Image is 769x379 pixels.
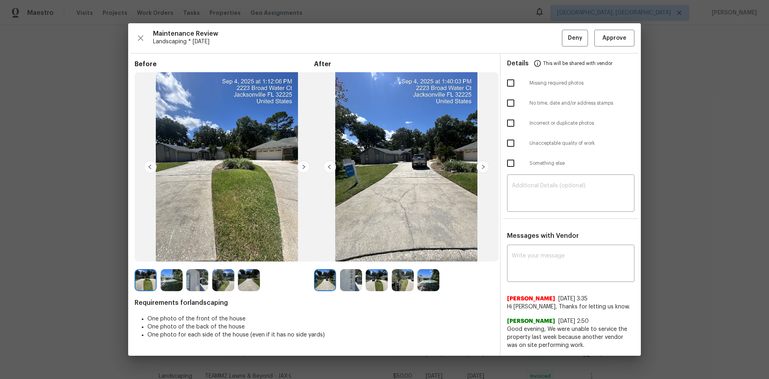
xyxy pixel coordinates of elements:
div: Missing required photos [501,73,641,93]
span: [PERSON_NAME] [507,295,555,303]
li: One photo of the front of the house [147,315,493,323]
span: Landscaping * [DATE] [153,38,562,46]
span: Before [135,60,314,68]
div: Incorrect or duplicate photos [501,113,641,133]
li: One photo for each side of the house (even if it has no side yards) [147,331,493,339]
span: Deny [568,33,582,43]
span: Approve [602,33,626,43]
img: left-chevron-button-url [323,160,336,173]
span: [PERSON_NAME] [507,317,555,325]
span: Maintenance Review [153,30,562,38]
img: left-chevron-button-url [144,160,157,173]
img: right-chevron-button-url [297,160,310,173]
span: [DATE] 2:50 [558,318,589,324]
span: Messages with Vendor [507,233,579,239]
div: Unacceptable quality of work [501,133,641,153]
div: Something else [501,153,641,173]
span: Details [507,54,529,73]
span: Unacceptable quality of work [529,140,634,147]
span: Good evening, We were unable to service the property last week because another vendor was on site... [507,325,634,349]
img: right-chevron-button-url [477,160,489,173]
span: This will be shared with vendor [543,54,612,73]
span: No time, date and/or address stamps [529,100,634,107]
span: Incorrect or duplicate photos [529,120,634,127]
span: After [314,60,493,68]
li: One photo of the back of the house [147,323,493,331]
span: Something else [529,160,634,167]
button: Deny [562,30,588,47]
span: Hi [PERSON_NAME], Thanks for letting us know. [507,303,634,311]
span: Missing required photos [529,80,634,87]
span: [DATE] 3:35 [558,296,588,302]
span: Requirements for landscaping [135,299,493,307]
div: No time, date and/or address stamps [501,93,641,113]
button: Approve [594,30,634,47]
